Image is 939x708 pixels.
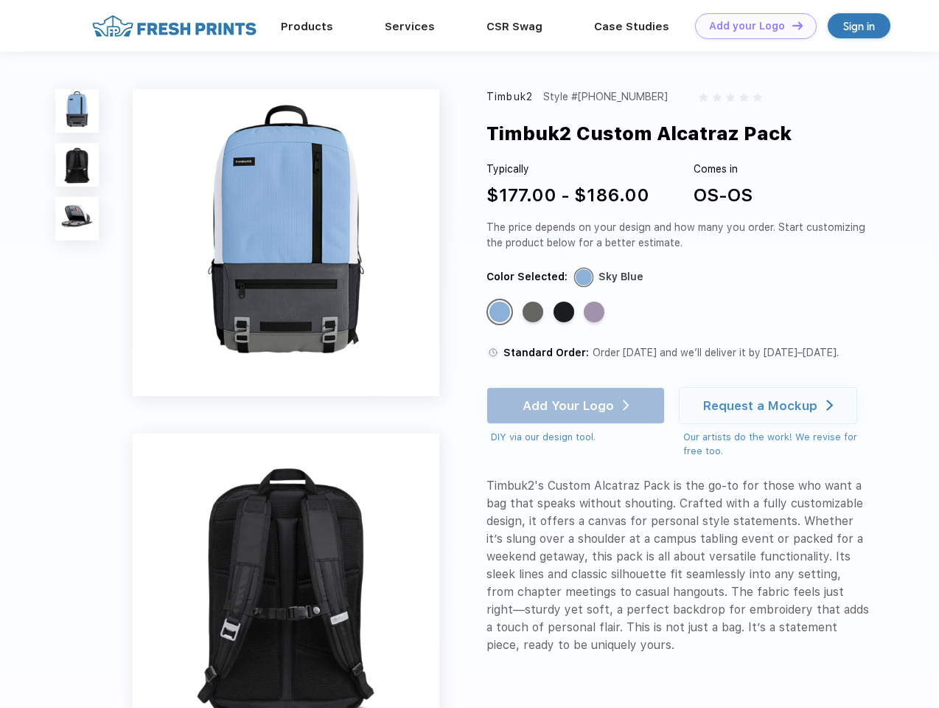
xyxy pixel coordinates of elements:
[486,182,649,209] div: $177.00 - $186.00
[503,347,589,358] span: Standard Order:
[598,269,643,285] div: Sky Blue
[133,89,439,396] img: func=resize&h=640
[523,302,543,322] div: Gunmetal
[683,430,871,459] div: Our artists do the work! We revise for free too.
[792,21,803,29] img: DT
[486,346,500,359] img: standard order
[699,93,708,102] img: gray_star.svg
[489,302,510,322] div: Sky Blue
[55,89,99,133] img: func=resize&h=100
[486,89,533,105] div: Timbuk2
[828,13,890,38] a: Sign in
[843,18,875,35] div: Sign in
[543,89,668,105] div: Style #[PHONE_NUMBER]
[694,182,753,209] div: OS-OS
[55,197,99,240] img: func=resize&h=100
[486,269,568,285] div: Color Selected:
[88,13,261,39] img: fo%20logo%202.webp
[554,302,574,322] div: Jet Black
[739,93,748,102] img: gray_star.svg
[55,143,99,187] img: func=resize&h=100
[486,119,792,147] div: Timbuk2 Custom Alcatraz Pack
[486,220,871,251] div: The price depends on your design and how many you order. Start customizing the product below for ...
[491,430,665,445] div: DIY via our design tool.
[694,162,753,177] div: Comes in
[726,93,735,102] img: gray_star.svg
[753,93,762,102] img: gray_star.svg
[703,398,817,413] div: Request a Mockup
[826,400,833,411] img: white arrow
[486,162,649,177] div: Typically
[486,477,871,654] div: Timbuk2's Custom Alcatraz Pack is the go-to for those who want a bag that speaks without shouting...
[593,347,839,358] span: Order [DATE] and we’ll deliver it by [DATE]–[DATE].
[281,20,333,33] a: Products
[713,93,722,102] img: gray_star.svg
[709,20,785,32] div: Add your Logo
[584,302,604,322] div: Lavender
